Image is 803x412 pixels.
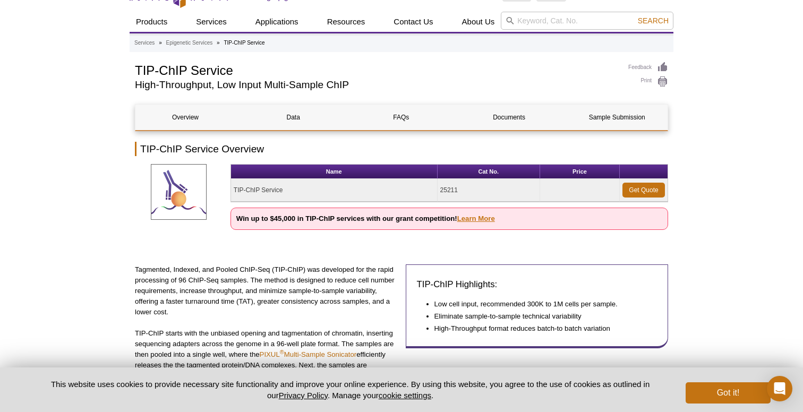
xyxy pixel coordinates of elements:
[280,349,284,355] sup: ®
[243,105,343,130] a: Data
[628,76,668,88] a: Print
[767,376,792,401] div: Open Intercom Messenger
[638,16,669,25] span: Search
[260,350,357,358] a: PIXUL®Multi-Sample Sonicator
[434,311,647,322] li: Eliminate sample-to-sample technical variability
[628,62,668,73] a: Feedback
[279,391,328,400] a: Privacy Policy
[438,165,540,179] th: Cat No.
[231,179,438,202] td: TIP-ChIP Service
[135,142,668,156] h2: TIP-ChIP Service Overview
[231,165,438,179] th: Name
[32,379,668,401] p: This website uses cookies to provide necessary site functionality and improve your online experie...
[540,165,620,179] th: Price
[135,264,398,317] p: Tagmented, Indexed, and Pooled ChIP-Seq (TIP-ChIP) was developed for the rapid processing of 96 C...
[236,214,495,222] strong: Win up to $45,000 in TIP-ChIP services with our grant competition!
[387,12,439,32] a: Contact Us
[130,12,174,32] a: Products
[135,105,235,130] a: Overview
[379,391,431,400] button: cookie settings
[190,12,233,32] a: Services
[456,12,501,32] a: About Us
[224,40,264,46] li: TIP-ChIP Service
[434,299,647,310] li: Low cell input, recommended 300K to 1M cells per sample.
[434,323,647,334] li: High-Throughput format reduces batch-to batch variation
[321,12,372,32] a: Resources
[438,179,540,202] td: 25211
[635,16,672,25] button: Search
[159,40,162,46] li: »
[457,214,495,222] a: Learn More
[151,164,207,220] img: TIP-ChIP Service
[567,105,667,130] a: Sample Submission
[217,40,220,46] li: »
[135,80,618,90] h2: High-Throughput, Low Input Multi-Sample ChIP
[166,38,212,48] a: Epigenetic Services
[501,12,673,30] input: Keyword, Cat. No.
[135,62,618,78] h1: TIP-ChIP Service
[417,278,657,291] h3: TIP-ChIP Highlights:
[134,38,155,48] a: Services
[249,12,305,32] a: Applications
[351,105,451,130] a: FAQs
[459,105,559,130] a: Documents
[622,183,665,198] a: Get Quote
[686,382,771,404] button: Got it!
